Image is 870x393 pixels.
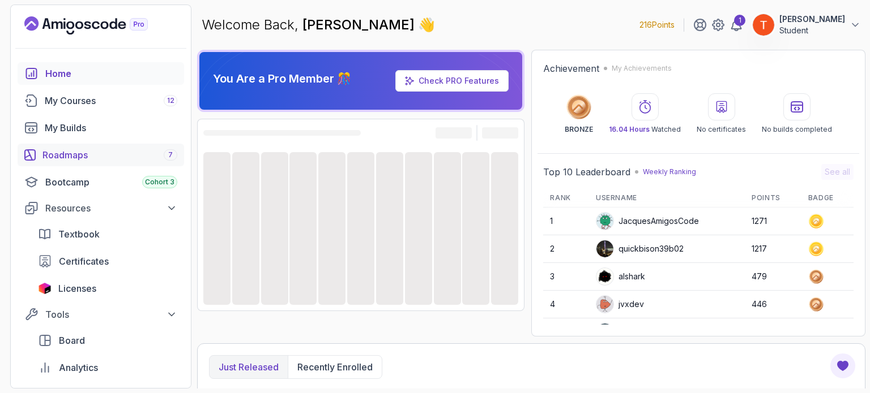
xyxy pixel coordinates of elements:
p: Student [779,25,845,36]
div: Home [45,67,177,80]
a: textbook [31,223,184,245]
img: user profile image [596,240,613,257]
td: 1 [543,208,589,235]
div: alshark [596,267,645,286]
button: Recently enrolled [288,356,382,378]
div: My Courses [45,94,177,107]
div: 1 [734,15,745,26]
div: Resources [45,201,177,215]
p: No builds completed [762,125,832,134]
p: 216 Points [639,19,675,31]
a: Check PRO Features [419,76,499,85]
p: [PERSON_NAME] [779,14,845,25]
div: My Builds [45,121,177,135]
td: 446 [745,291,801,318]
p: My Achievements [612,64,672,73]
a: home [18,62,184,85]
td: 5 [543,318,589,346]
span: [PERSON_NAME] [302,16,418,33]
div: quickbison39b02 [596,240,684,258]
p: BRONZE [565,125,593,134]
div: Apply5489 [596,323,660,341]
td: 1271 [745,208,801,235]
span: Licenses [58,282,96,295]
p: No certificates [697,125,746,134]
a: bootcamp [18,171,184,193]
img: jetbrains icon [38,283,52,294]
p: Welcome Back, [202,16,435,34]
img: user profile image [753,14,774,36]
span: Cohort 3 [145,178,174,187]
button: user profile image[PERSON_NAME]Student [752,14,861,36]
a: analytics [31,356,184,379]
p: Just released [219,360,279,374]
div: Tools [45,308,177,321]
a: Check PRO Features [395,70,509,92]
img: user profile image [596,323,613,340]
th: Rank [543,189,589,208]
button: Resources [18,198,184,218]
a: Landing page [24,16,174,34]
td: 3 [543,263,589,291]
span: 12 [167,96,174,105]
td: 1217 [745,235,801,263]
button: Just released [210,356,288,378]
div: jvxdev [596,295,644,313]
a: 1 [730,18,743,32]
span: 16.04 Hours [609,125,650,133]
td: 433 [745,318,801,346]
img: default monster avatar [596,296,613,313]
button: See all [821,164,854,180]
span: Certificates [59,254,109,268]
div: JacquesAmigosCode [596,212,699,230]
p: You Are a Pro Member 🎊 [213,71,351,87]
p: Watched [609,125,681,134]
span: Board [59,334,85,347]
a: licenses [31,277,184,300]
div: Bootcamp [45,175,177,189]
div: Roadmaps [42,148,177,162]
span: Analytics [59,361,98,374]
td: 2 [543,235,589,263]
img: default monster avatar [596,213,613,230]
h2: Top 10 Leaderboard [543,165,630,179]
a: board [31,329,184,352]
a: certificates [31,250,184,273]
button: Open Feedback Button [829,352,856,379]
img: user profile image [596,268,613,285]
p: Recently enrolled [297,360,373,374]
a: builds [18,116,184,139]
h2: Achievement [543,62,599,75]
td: 479 [745,263,801,291]
p: Weekly Ranking [643,167,696,176]
span: 7 [168,150,173,159]
a: roadmaps [18,144,184,166]
th: Username [589,189,745,208]
th: Points [745,189,801,208]
span: 👋 [416,13,440,37]
span: Textbook [58,227,100,241]
button: Tools [18,304,184,325]
th: Badge [801,189,854,208]
a: courses [18,89,184,112]
td: 4 [543,291,589,318]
